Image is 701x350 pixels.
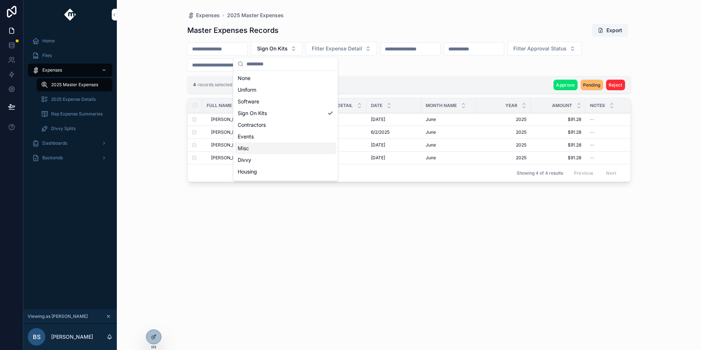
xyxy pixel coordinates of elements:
[235,84,336,96] div: Uniform
[606,80,625,90] button: Reject
[198,82,232,87] span: records selected
[257,45,288,52] span: Sign On Kits
[42,155,63,161] span: Backends
[553,80,577,90] button: Approve
[211,117,246,122] span: [PERSON_NAME]
[480,155,526,161] a: 2025
[51,126,76,132] span: Divvy Splits
[211,142,253,148] a: [PERSON_NAME]
[42,38,55,44] span: Home
[371,129,417,135] a: 6/2/2025
[371,155,417,161] a: [DATE]
[590,129,675,135] a: --
[64,9,76,20] img: App logo
[426,129,436,135] span: June
[426,103,457,109] span: Month Name
[371,155,385,161] span: [DATE]
[535,117,581,122] a: $91.28
[316,129,362,135] a: --
[590,142,594,148] span: --
[312,45,362,52] span: Filter Expense Detail
[51,111,103,117] span: Rep Expense Summaries
[51,96,96,102] span: 2025 Expense Details
[590,155,594,161] span: --
[211,117,253,122] a: [PERSON_NAME]
[42,53,52,58] span: Files
[480,129,526,135] a: 2025
[590,117,594,122] span: --
[28,313,88,319] span: Viewing as [PERSON_NAME]
[480,117,526,122] a: 2025
[426,117,472,122] a: June
[517,170,563,176] span: Showing 4 of 4 results
[480,142,526,148] a: 2025
[211,129,253,135] a: [PERSON_NAME]
[590,155,675,161] a: --
[583,82,601,88] span: Pending
[37,122,112,135] a: Divvy Splits
[28,34,112,47] a: Home
[28,151,112,164] a: Backends
[187,12,220,19] a: Expenses
[590,142,675,148] a: --
[371,129,390,135] span: 6/2/2025
[535,155,581,161] a: $91.28
[535,142,581,148] a: $91.28
[426,117,436,122] span: June
[37,78,112,91] a: 2025 Master Expenses
[426,129,472,135] a: June
[609,82,623,88] span: Reject
[581,80,603,90] button: Pending
[505,103,517,109] span: Year
[235,119,336,131] div: Contractors
[28,64,112,77] a: Expenses
[193,82,196,87] span: 4
[535,129,581,135] a: $91.28
[28,49,112,62] a: Files
[590,117,675,122] a: --
[556,82,575,88] span: Approve
[371,142,417,148] a: [DATE]
[196,12,220,19] span: Expenses
[592,24,628,37] button: Export
[33,332,41,341] span: BS
[187,25,279,35] h1: Master Expenses Records
[513,45,567,52] span: Filter Approval Status
[235,107,336,119] div: Sign On Kits
[211,155,246,161] span: [PERSON_NAME]
[42,67,62,73] span: Expenses
[23,29,117,174] div: scrollable content
[235,131,336,142] div: Events
[371,117,385,122] span: [DATE]
[251,42,303,56] button: Select Button
[507,42,582,56] button: Select Button
[235,154,336,166] div: Divvy
[211,155,253,161] a: [PERSON_NAME]
[552,103,572,109] span: Amount
[235,96,336,107] div: Software
[37,93,112,106] a: 2025 Expense Details
[371,142,385,148] span: [DATE]
[51,82,98,88] span: 2025 Master Expenses
[426,155,472,161] a: June
[235,142,336,154] div: Misc
[371,103,382,109] span: Date
[28,137,112,150] a: Dashboards
[590,129,594,135] span: --
[51,333,93,341] p: [PERSON_NAME]
[316,117,362,122] a: --
[211,129,246,135] span: [PERSON_NAME]
[590,103,605,109] span: Notes
[233,71,338,180] div: Suggestions
[227,12,284,19] a: 2025 Master Expenses
[316,142,362,148] a: --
